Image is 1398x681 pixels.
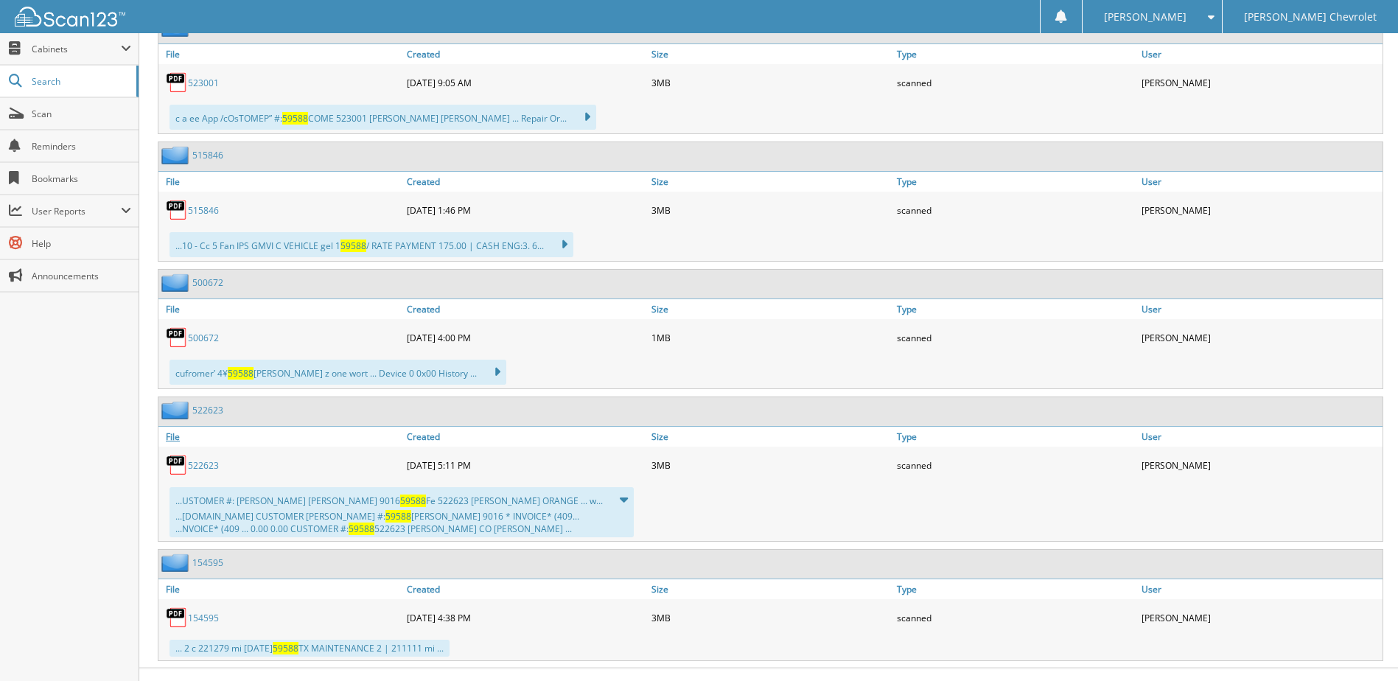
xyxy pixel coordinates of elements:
div: [PERSON_NAME] [1138,195,1383,225]
span: 59588 [349,523,374,535]
span: Cabinets [32,43,121,55]
div: [DATE] 5:11 PM [403,450,648,480]
div: scanned [893,323,1138,352]
div: [DATE] 4:00 PM [403,323,648,352]
div: 3MB [648,68,892,97]
a: Type [893,172,1138,192]
a: File [158,299,403,319]
span: [PERSON_NAME] Chevrolet [1244,13,1377,21]
a: Created [403,579,648,599]
span: 59588 [282,112,308,125]
span: Bookmarks [32,172,131,185]
div: [DATE] 1:46 PM [403,195,648,225]
div: 3MB [648,195,892,225]
div: [PERSON_NAME] [1138,450,1383,480]
a: File [158,427,403,447]
span: Scan [32,108,131,120]
a: Created [403,44,648,64]
img: folder2.png [161,401,192,419]
a: Type [893,427,1138,447]
a: User [1138,427,1383,447]
a: Size [648,579,892,599]
a: 515846 [188,204,219,217]
img: folder2.png [161,146,192,164]
a: Type [893,299,1138,319]
div: ...10 - Cc 5 Fan IPS GMVI C VEHICLE gel 1 / RATE PAYMENT 175.00 | CASH ENG:3. 6... [169,232,573,257]
span: 59588 [340,240,366,252]
img: scan123-logo-white.svg [15,7,125,27]
a: Size [648,44,892,64]
span: 59588 [228,367,254,380]
iframe: Chat Widget [1324,610,1398,681]
img: PDF.png [166,607,188,629]
span: 59588 [385,510,411,523]
a: 154595 [192,556,223,569]
a: 500672 [188,332,219,344]
div: c a ee App /cOsTOMEP” #: COME 523001 [PERSON_NAME] [PERSON_NAME] ... Repair Or... [169,105,596,130]
div: 3MB [648,603,892,632]
a: Type [893,44,1138,64]
div: [PERSON_NAME] [1138,323,1383,352]
span: Announcements [32,270,131,282]
a: File [158,579,403,599]
a: File [158,44,403,64]
img: PDF.png [166,454,188,476]
div: [DATE] 4:38 PM [403,603,648,632]
a: 500672 [192,276,223,289]
span: Reminders [32,140,131,153]
img: PDF.png [166,199,188,221]
div: scanned [893,450,1138,480]
div: scanned [893,68,1138,97]
a: 522623 [188,459,219,472]
a: 522623 [192,404,223,416]
a: Created [403,299,648,319]
div: 3MB [648,450,892,480]
a: User [1138,172,1383,192]
div: 1MB [648,323,892,352]
span: Help [32,237,131,250]
div: ... 2 c 221279 mi [DATE] TX MAINTENANCE 2 | 211111 mi ... [169,640,450,657]
div: ...USTOMER #: [PERSON_NAME] [PERSON_NAME] 9016 Fe 522623 [PERSON_NAME] ORANGE ... w... [169,487,634,537]
div: [PERSON_NAME] [1138,603,1383,632]
a: User [1138,44,1383,64]
div: scanned [893,195,1138,225]
a: Size [648,427,892,447]
span: 59588 [400,495,426,507]
a: 515846 [192,149,223,161]
div: [DATE] 9:05 AM [403,68,648,97]
img: folder2.png [161,553,192,572]
a: File [158,172,403,192]
a: Size [648,299,892,319]
span: User Reports [32,205,121,217]
img: PDF.png [166,326,188,349]
div: cufromer’ 4¥ [PERSON_NAME] z one wort ... Device 0 0x00 History ... [169,360,506,385]
div: scanned [893,603,1138,632]
span: Search [32,75,129,88]
a: User [1138,579,1383,599]
a: Size [648,172,892,192]
a: 523001 [188,77,219,89]
img: folder2.png [161,273,192,292]
a: Type [893,579,1138,599]
a: Created [403,172,648,192]
a: Created [403,427,648,447]
a: 154595 [188,612,219,624]
div: ...[DOMAIN_NAME] CUSTOMER [PERSON_NAME] #: [PERSON_NAME] 9016 * INVOICE* (409... ...NVOICE* (409 ... [175,510,628,535]
img: PDF.png [166,71,188,94]
span: 59588 [273,642,298,654]
span: [PERSON_NAME] [1104,13,1186,21]
a: User [1138,299,1383,319]
div: [PERSON_NAME] [1138,68,1383,97]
